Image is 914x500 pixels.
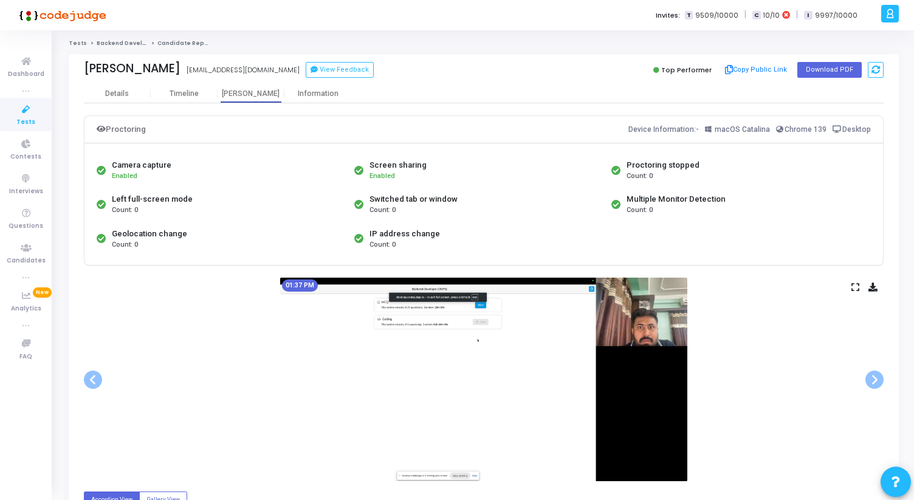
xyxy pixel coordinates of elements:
[10,152,41,162] span: Contests
[16,117,35,128] span: Tests
[369,193,458,205] div: Switched tab or window
[9,187,43,197] span: Interviews
[628,122,871,137] div: Device Information:-
[9,221,43,231] span: Questions
[97,39,180,47] a: Backend Developer (OOPS)
[369,240,396,250] span: Count: 0
[282,279,318,292] mat-chip: 01:37 PM
[19,352,32,362] span: FAQ
[797,62,862,78] button: Download PDF
[280,278,687,481] img: screenshot-1757318870824.jpeg
[369,172,395,180] span: Enabled
[69,39,87,47] a: Tests
[661,65,712,75] span: Top Performer
[7,256,46,266] span: Candidates
[721,61,791,79] button: Copy Public Link
[33,287,52,298] span: New
[369,228,440,240] div: IP address change
[84,61,180,75] div: [PERSON_NAME]
[627,193,726,205] div: Multiple Monitor Detection
[157,39,213,47] span: Candidate Report
[752,11,760,20] span: C
[815,10,857,21] span: 9997/10000
[369,159,427,171] div: Screen sharing
[763,10,780,21] span: 10/10
[112,193,193,205] div: Left full-screen mode
[97,122,146,137] div: Proctoring
[369,205,396,216] span: Count: 0
[187,65,300,75] div: [EMAIL_ADDRESS][DOMAIN_NAME]
[112,240,138,250] span: Count: 0
[112,228,187,240] div: Geolocation change
[785,125,826,134] span: Chrome 139
[842,125,871,134] span: Desktop
[804,11,812,20] span: I
[796,9,798,21] span: |
[218,89,284,98] div: [PERSON_NAME]
[627,205,653,216] span: Count: 0
[112,205,138,216] span: Count: 0
[105,89,129,98] div: Details
[744,9,746,21] span: |
[15,3,106,27] img: logo
[284,89,351,98] div: Information
[306,62,374,78] button: View Feedback
[627,171,653,182] span: Count: 0
[170,89,199,98] div: Timeline
[656,10,680,21] label: Invites:
[112,172,137,180] span: Enabled
[715,125,770,134] span: macOS Catalina
[685,11,693,20] span: T
[69,39,899,47] nav: breadcrumb
[627,159,699,171] div: Proctoring stopped
[11,304,41,314] span: Analytics
[112,159,171,171] div: Camera capture
[695,10,738,21] span: 9509/10000
[8,69,44,80] span: Dashboard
